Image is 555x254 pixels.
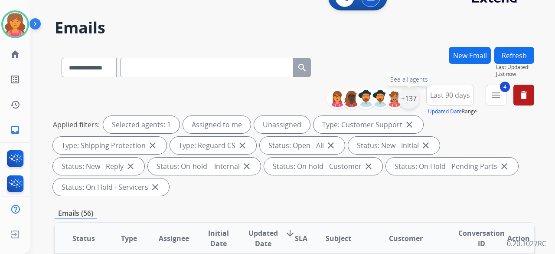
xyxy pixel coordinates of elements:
button: Updated Date [428,108,462,115]
mat-icon: close [421,140,431,151]
p: Emails (56) [55,208,97,219]
span: Range [428,108,477,115]
button: New Email [449,47,491,64]
div: Status: New - Initial [348,137,440,154]
mat-icon: close [242,161,252,172]
span: Conversation ID [458,228,505,249]
div: Status: On-hold – Internal [148,158,261,175]
mat-icon: menu [491,90,501,100]
th: Action [489,223,534,254]
mat-icon: close [326,140,336,151]
mat-icon: close [125,161,136,172]
span: Updated Date [248,228,278,249]
span: Status [72,233,95,244]
div: Assigned to me [183,116,251,133]
button: Last 90 days [426,85,474,106]
button: 4 [486,85,506,106]
div: Type: Reguard CS [170,137,256,154]
mat-icon: close [237,140,248,151]
div: Status: New - Reply [53,158,144,175]
span: Customer [389,233,423,244]
span: See all agents [390,75,428,84]
div: Selected agents: 1 [103,116,180,133]
h2: Emails [55,19,534,36]
mat-icon: close [363,161,374,172]
span: SLA [295,233,307,244]
mat-icon: history [10,99,20,110]
mat-icon: list_alt [10,74,20,85]
mat-icon: inbox [10,125,20,135]
button: Refresh [494,47,534,64]
div: Status: On Hold - Pending Parts [386,158,518,175]
span: 4 [500,82,510,92]
div: Type: Shipping Protection [53,137,166,154]
div: Status: On Hold - Servicers [53,178,169,196]
span: Last 90 days [430,93,470,97]
span: Assignee [159,233,189,244]
span: Type [121,233,137,244]
div: Unassigned [254,116,310,133]
mat-icon: home [10,49,20,59]
mat-icon: delete [519,90,529,100]
span: Last Updated: [496,64,534,71]
p: Applied filters: [53,119,100,130]
img: avatar [3,12,27,36]
span: Just now [496,71,534,78]
mat-icon: close [147,140,158,151]
span: Initial Date [203,228,234,249]
p: 0.20.1027RC [507,238,546,249]
div: Type: Customer Support [313,116,423,133]
mat-icon: close [404,119,415,130]
mat-icon: search [297,63,307,73]
span: Subject [326,233,351,244]
mat-icon: close [499,161,509,172]
mat-icon: close [150,182,160,192]
div: Status: On-hold - Customer [264,158,382,175]
div: Status: Open - All [260,137,345,154]
div: +137 [398,88,419,109]
mat-icon: arrow_downward [285,228,295,238]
